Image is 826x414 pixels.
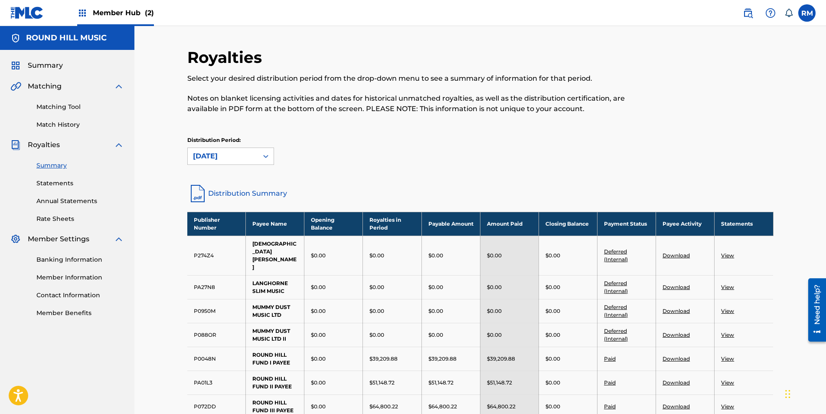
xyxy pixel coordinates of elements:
[10,33,21,43] img: Accounts
[36,291,124,300] a: Contact Information
[604,403,616,410] a: Paid
[246,236,304,275] td: [DEMOGRAPHIC_DATA][PERSON_NAME]
[428,379,454,387] p: $51,148.72
[114,234,124,244] img: expand
[187,275,246,299] td: PA27N8
[715,212,773,236] th: Statements
[743,8,753,18] img: search
[428,283,443,291] p: $0.00
[10,7,44,19] img: MLC Logo
[663,252,690,259] a: Download
[663,355,690,362] a: Download
[187,73,639,84] p: Select your desired distribution period from the drop-down menu to see a summary of information f...
[428,252,443,260] p: $0.00
[369,403,398,411] p: $64,800.22
[187,93,639,114] p: Notes on blanket licensing activities and dates for historical unmatched royalties, as well as th...
[739,4,757,22] a: Public Search
[783,372,826,414] iframe: Chat Widget
[311,252,326,260] p: $0.00
[187,183,774,204] a: Distribution Summary
[721,252,734,259] a: View
[187,48,266,67] h2: Royalties
[487,252,502,260] p: $0.00
[246,371,304,394] td: ROUND HILL FUND II PAYEE
[10,81,21,92] img: Matching
[363,212,421,236] th: Royalties in Period
[36,255,124,264] a: Banking Information
[187,136,274,144] p: Distribution Period:
[663,308,690,314] a: Download
[36,197,124,206] a: Annual Statements
[311,379,326,387] p: $0.00
[762,4,779,22] div: Help
[369,331,384,339] p: $0.00
[10,140,21,150] img: Royalties
[246,323,304,347] td: MUMMY DUST MUSIC LTD II
[304,212,363,236] th: Opening Balance
[36,214,124,223] a: Rate Sheets
[311,331,326,339] p: $0.00
[545,252,560,260] p: $0.00
[36,273,124,282] a: Member Information
[487,379,512,387] p: $51,148.72
[246,275,304,299] td: LANGHORNE SLIM MUSIC
[721,379,734,386] a: View
[784,9,793,17] div: Notifications
[369,252,384,260] p: $0.00
[545,307,560,315] p: $0.00
[765,8,776,18] img: help
[663,379,690,386] a: Download
[487,307,502,315] p: $0.00
[369,355,398,363] p: $39,209.88
[114,140,124,150] img: expand
[798,4,816,22] div: User Menu
[487,283,502,291] p: $0.00
[145,9,154,17] span: (2)
[10,60,21,71] img: Summary
[663,403,690,410] a: Download
[545,283,560,291] p: $0.00
[604,304,628,318] a: Deferred (Internal)
[10,60,63,71] a: SummarySummary
[545,355,560,363] p: $0.00
[604,328,628,342] a: Deferred (Internal)
[663,284,690,290] a: Download
[187,371,246,394] td: PA01L3
[545,403,560,411] p: $0.00
[721,355,734,362] a: View
[428,355,457,363] p: $39,209.88
[428,307,443,315] p: $0.00
[721,284,734,290] a: View
[487,403,516,411] p: $64,800.22
[28,60,63,71] span: Summary
[28,234,89,244] span: Member Settings
[545,331,560,339] p: $0.00
[36,179,124,188] a: Statements
[369,307,384,315] p: $0.00
[187,323,246,347] td: P088OR
[428,403,457,411] p: $64,800.22
[93,8,154,18] span: Member Hub
[785,381,790,407] div: Drag
[187,347,246,371] td: P0048N
[604,280,628,294] a: Deferred (Internal)
[663,332,690,338] a: Download
[604,379,616,386] a: Paid
[311,307,326,315] p: $0.00
[26,33,107,43] h5: ROUND HILL MUSIC
[36,102,124,112] a: Matching Tool
[246,347,304,371] td: ROUND HILL FUND I PAYEE
[545,379,560,387] p: $0.00
[246,212,304,236] th: Payee Name
[10,234,21,244] img: Member Settings
[487,355,515,363] p: $39,209.88
[114,81,124,92] img: expand
[187,212,246,236] th: Publisher Number
[311,355,326,363] p: $0.00
[721,332,734,338] a: View
[187,299,246,323] td: P0950M
[28,140,60,150] span: Royalties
